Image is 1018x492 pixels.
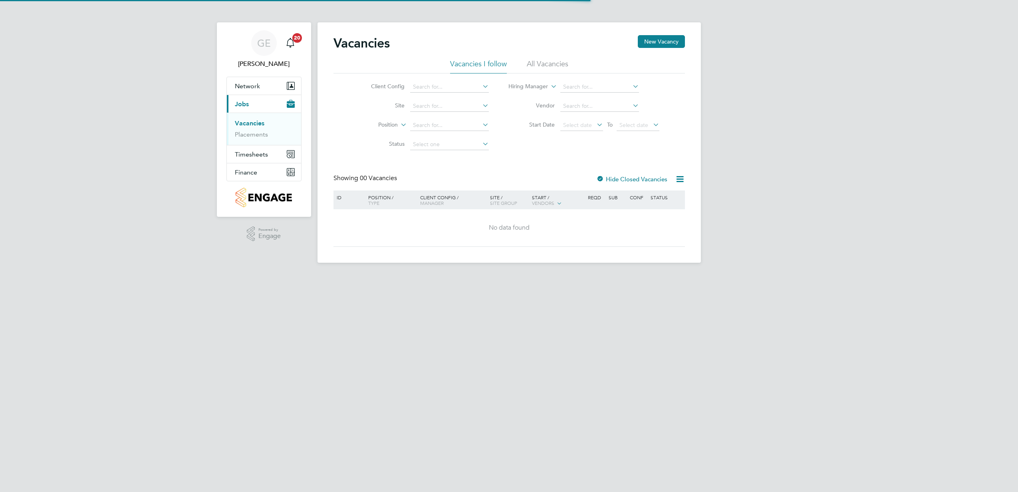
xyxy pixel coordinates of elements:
span: Vendors [532,200,554,206]
button: Jobs [227,95,301,113]
label: Vendor [509,102,555,109]
div: Conf [628,190,649,204]
input: Search for... [560,101,639,112]
span: 20 [292,33,302,43]
div: No data found [335,224,684,232]
label: Client Config [359,83,405,90]
div: Sub [607,190,627,204]
label: Hide Closed Vacancies [596,175,667,183]
button: New Vacancy [638,35,685,48]
button: Timesheets [227,145,301,163]
h2: Vacancies [333,35,390,51]
input: Search for... [410,81,489,93]
span: Geoff Edwards [226,59,302,69]
span: Jobs [235,100,249,108]
li: Vacancies I follow [450,59,507,73]
input: Select one [410,139,489,150]
li: All Vacancies [527,59,568,73]
span: To [605,119,615,130]
span: Select date [563,121,592,129]
label: Start Date [509,121,555,128]
span: Timesheets [235,151,268,158]
label: Site [359,102,405,109]
div: Jobs [227,113,301,145]
button: Network [227,77,301,95]
label: Position [352,121,398,129]
div: ID [335,190,363,204]
a: Vacancies [235,119,264,127]
label: Hiring Manager [502,83,548,91]
div: Position / [362,190,418,210]
span: Site Group [490,200,517,206]
span: GE [257,38,271,48]
input: Search for... [410,101,489,112]
button: Finance [227,163,301,181]
span: Select date [619,121,648,129]
a: Go to home page [226,188,302,207]
span: Powered by [258,226,281,233]
div: Status [649,190,683,204]
div: Client Config / [418,190,488,210]
img: countryside-properties-logo-retina.png [236,188,292,207]
span: 00 Vacancies [360,174,397,182]
div: Showing [333,174,399,183]
nav: Main navigation [217,22,311,217]
div: Site / [488,190,530,210]
a: GE[PERSON_NAME] [226,30,302,69]
span: Network [235,82,260,90]
input: Search for... [410,120,489,131]
div: Reqd [586,190,607,204]
span: Type [368,200,379,206]
a: Powered byEngage [247,226,281,242]
span: Manager [420,200,444,206]
span: Engage [258,233,281,240]
span: Finance [235,169,257,176]
input: Search for... [560,81,639,93]
div: Start / [530,190,586,210]
label: Status [359,140,405,147]
a: 20 [282,30,298,56]
a: Placements [235,131,268,138]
